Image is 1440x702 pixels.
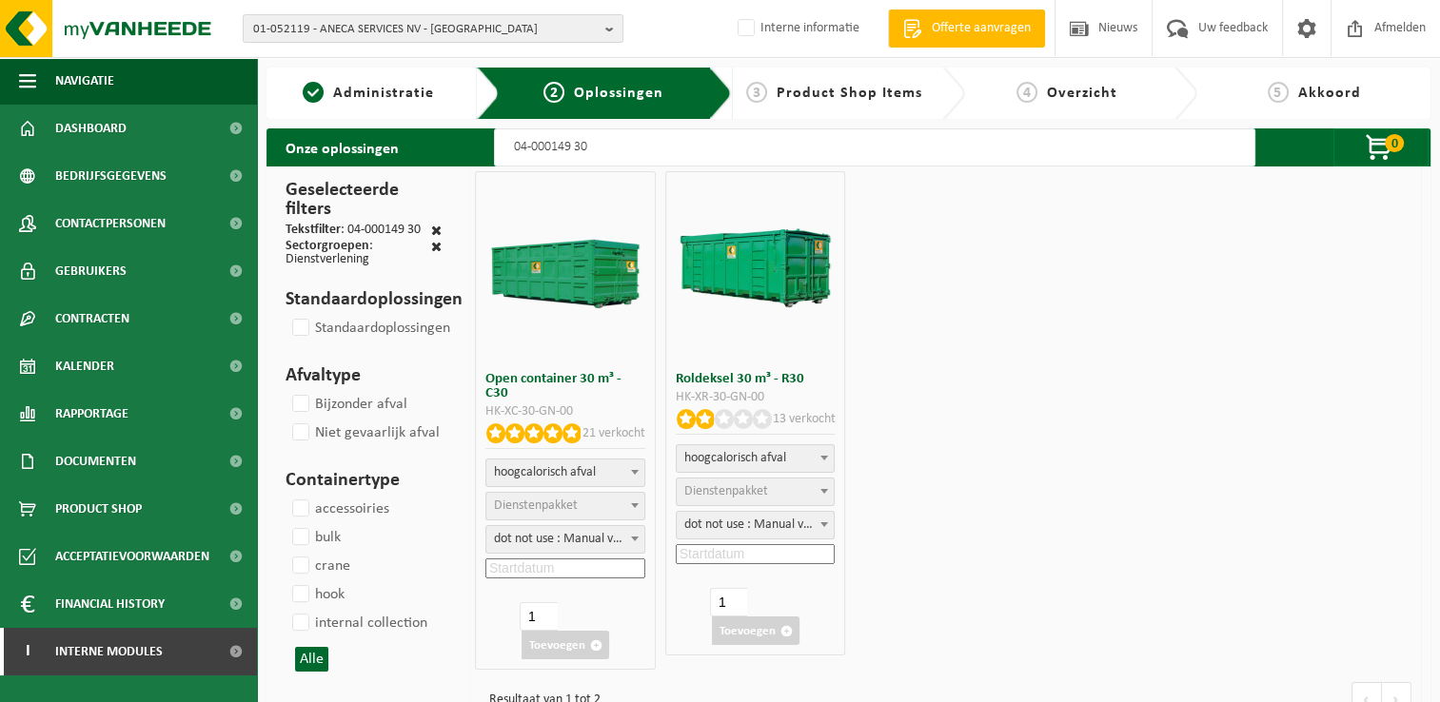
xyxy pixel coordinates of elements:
[55,533,209,580] span: Acceptatievoorwaarden
[55,628,163,675] span: Interne modules
[485,458,645,487] span: hoogcalorisch afval
[485,525,645,554] span: dot not use : Manual voor MyVanheede
[55,152,167,200] span: Bedrijfsgegevens
[677,445,835,472] span: hoogcalorisch afval
[55,247,127,295] span: Gebruikers
[684,484,768,498] span: Dienstenpakket
[746,82,767,103] span: 3
[772,409,835,429] p: 13 verkocht
[677,512,835,538] span: dot not use : Manual voor MyVanheede
[676,372,836,386] h3: Roldeksel 30 m³ - R30
[1047,86,1117,101] span: Overzicht
[55,342,114,390] span: Kalender
[276,82,462,105] a: 1Administratie
[288,609,427,637] label: internal collection
[286,223,341,237] span: Tekstfilter
[1268,82,1289,103] span: 5
[286,361,442,390] h3: Afvaltype
[676,511,836,539] span: dot not use : Manual voor MyVanheede
[55,57,114,105] span: Navigatie
[1333,128,1429,166] button: 0
[288,552,350,580] label: crane
[1207,82,1421,105] a: 5Akkoord
[494,498,578,513] span: Dienstenpakket
[303,82,324,103] span: 1
[55,438,136,485] span: Documenten
[494,128,1255,166] input: Zoeken
[1385,134,1404,152] span: 0
[295,647,328,672] button: Alle
[741,82,927,105] a: 3Product Shop Items
[288,390,407,419] label: Bijzonder afval
[676,391,836,404] div: HK-XR-30-GN-00
[288,580,345,609] label: hook
[676,544,836,564] input: Startdatum
[574,86,663,101] span: Oplossingen
[734,14,859,43] label: Interne informatie
[485,372,645,400] h3: Open container 30 m³ - C30
[55,200,166,247] span: Contactpersonen
[288,495,389,523] label: accessoiries
[486,459,644,486] span: hoogcalorisch afval
[55,105,127,152] span: Dashboard
[777,86,922,101] span: Product Shop Items
[486,526,644,553] span: dot not use : Manual voor MyVanheede
[520,602,557,631] input: 1
[1298,86,1361,101] span: Akkoord
[286,176,442,224] h3: Geselecteerde filters
[286,285,442,314] h3: Standaardoplossingen
[333,86,434,101] span: Administratie
[19,628,36,675] span: I
[888,10,1045,48] a: Offerte aanvragen
[286,466,442,495] h3: Containertype
[543,82,564,103] span: 2
[286,224,421,240] div: : 04-000149 30
[286,239,369,253] span: Sectorgroepen
[288,314,450,342] label: Standaardoplossingen
[710,588,747,616] input: 1
[522,631,609,659] button: Toevoegen
[55,390,128,438] span: Rapportage
[243,14,623,43] button: 01-052119 - ANECA SERVICES NV - [GEOGRAPHIC_DATA]
[485,405,645,419] div: HK-XC-30-GN-00
[676,444,836,473] span: hoogcalorisch afval
[582,423,645,443] p: 21 verkocht
[288,523,341,552] label: bulk
[927,19,1036,38] span: Offerte aanvragen
[712,616,799,645] button: Toevoegen
[253,15,598,44] span: 01-052119 - ANECA SERVICES NV - [GEOGRAPHIC_DATA]
[975,82,1160,105] a: 4Overzicht
[55,295,129,342] span: Contracten
[514,82,695,105] a: 2Oplossingen
[1016,82,1037,103] span: 4
[288,419,440,447] label: Niet gevaarlijk afval
[55,485,142,533] span: Product Shop
[286,240,431,266] div: : Dienstverlening
[675,227,837,308] img: HK-XR-30-GN-00
[484,227,646,308] img: HK-XC-30-GN-00
[55,580,165,628] span: Financial History
[266,128,418,166] h2: Onze oplossingen
[485,558,645,578] input: Startdatum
